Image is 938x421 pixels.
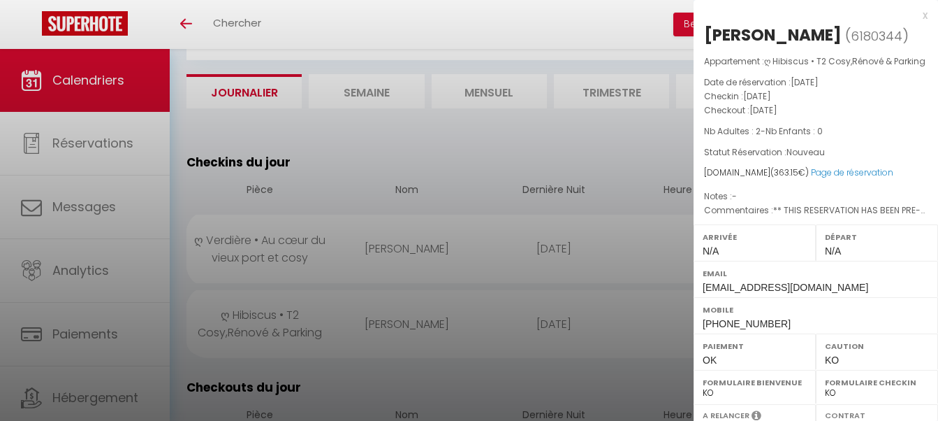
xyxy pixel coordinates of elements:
[703,303,929,317] label: Mobile
[704,124,928,138] p: -
[694,7,928,24] div: x
[11,6,53,48] button: Ouvrir le widget de chat LiveChat
[703,355,717,366] span: OK
[704,24,842,46] div: [PERSON_NAME]
[825,339,929,353] label: Caution
[704,166,928,180] div: [DOMAIN_NAME]
[825,410,865,419] label: Contrat
[704,55,928,69] p: Appartement :
[743,90,771,102] span: [DATE]
[851,27,902,45] span: 6180344
[825,376,929,390] label: Formulaire Checkin
[704,204,928,217] p: Commentaires :
[704,90,928,104] p: Checkin :
[703,230,807,244] label: Arrivée
[825,355,839,366] span: KO
[786,146,825,158] span: Nouveau
[703,282,868,293] span: [EMAIL_ADDRESS][DOMAIN_NAME]
[704,104,928,117] p: Checkout :
[703,266,929,280] label: Email
[732,190,737,202] span: -
[765,125,823,137] span: Nb Enfants : 0
[845,26,909,45] span: ( )
[703,318,791,329] span: [PHONE_NUMBER]
[825,245,841,257] span: N/A
[703,245,719,257] span: N/A
[704,145,928,159] p: Statut Réservation :
[825,230,929,244] label: Départ
[774,166,798,178] span: 363.15
[764,55,925,67] span: ღ Hibiscus • T2 Cosy,Rénové & Parking
[704,125,761,137] span: Nb Adultes : 2
[703,376,807,390] label: Formulaire Bienvenue
[704,76,928,90] p: Date de réservation :
[704,190,928,204] p: Notes :
[811,166,893,178] a: Page de réservation
[749,104,777,116] span: [DATE]
[770,166,809,178] span: ( €)
[791,76,819,88] span: [DATE]
[703,339,807,353] label: Paiement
